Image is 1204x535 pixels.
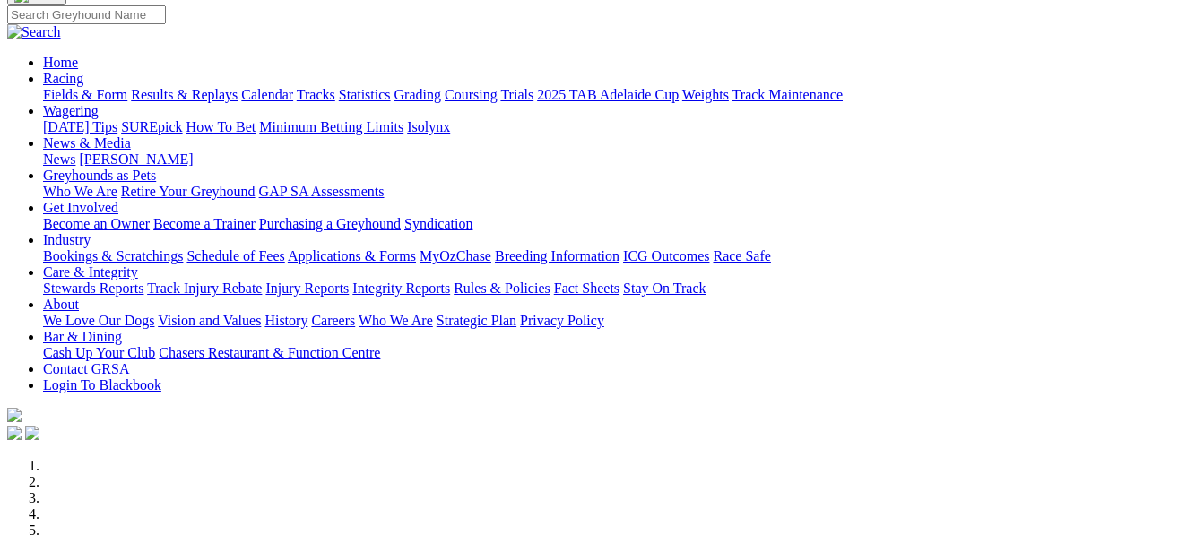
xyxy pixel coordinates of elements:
a: Industry [43,232,91,247]
a: Who We Are [359,313,433,328]
a: Become a Trainer [153,216,256,231]
a: Become an Owner [43,216,150,231]
img: facebook.svg [7,426,22,440]
a: We Love Our Dogs [43,313,154,328]
a: Trials [500,87,533,102]
a: Grading [394,87,441,102]
a: Race Safe [713,248,770,263]
a: Who We Are [43,184,117,199]
a: Purchasing a Greyhound [259,216,401,231]
a: Chasers Restaurant & Function Centre [159,345,380,360]
a: About [43,297,79,312]
div: Bar & Dining [43,345,1197,361]
input: Search [7,5,166,24]
a: Careers [311,313,355,328]
a: Wagering [43,103,99,118]
div: Wagering [43,119,1197,135]
a: Stewards Reports [43,280,143,296]
div: Get Involved [43,216,1197,232]
a: [PERSON_NAME] [79,151,193,167]
div: About [43,313,1197,329]
div: News & Media [43,151,1197,168]
a: How To Bet [186,119,256,134]
img: logo-grsa-white.png [7,408,22,422]
a: Vision and Values [158,313,261,328]
a: Integrity Reports [352,280,450,296]
a: Calendar [241,87,293,102]
a: Track Maintenance [732,87,843,102]
a: Privacy Policy [520,313,604,328]
img: Search [7,24,61,40]
a: Isolynx [407,119,450,134]
a: 2025 TAB Adelaide Cup [537,87,679,102]
a: Fields & Form [43,87,127,102]
a: [DATE] Tips [43,119,117,134]
a: Stay On Track [623,280,706,296]
a: Care & Integrity [43,264,138,280]
a: Schedule of Fees [186,248,284,263]
a: Get Involved [43,200,118,215]
a: Statistics [339,87,391,102]
div: Greyhounds as Pets [43,184,1197,200]
a: ICG Outcomes [623,248,709,263]
a: Applications & Forms [288,248,416,263]
div: Racing [43,87,1197,103]
a: Coursing [445,87,498,102]
a: Home [43,55,78,70]
a: News & Media [43,135,131,151]
a: Breeding Information [495,248,619,263]
a: News [43,151,75,167]
a: Results & Replays [131,87,238,102]
a: Greyhounds as Pets [43,168,156,183]
a: Contact GRSA [43,361,129,376]
a: Track Injury Rebate [147,280,262,296]
a: SUREpick [121,119,182,134]
a: Tracks [297,87,335,102]
a: Retire Your Greyhound [121,184,256,199]
div: Care & Integrity [43,280,1197,297]
img: twitter.svg [25,426,39,440]
a: Strategic Plan [437,313,516,328]
a: Weights [682,87,729,102]
a: Bookings & Scratchings [43,248,183,263]
a: MyOzChase [420,248,491,263]
a: Syndication [404,216,472,231]
a: Bar & Dining [43,329,122,344]
a: Rules & Policies [454,280,550,296]
a: History [264,313,307,328]
a: Minimum Betting Limits [259,119,403,134]
a: GAP SA Assessments [259,184,385,199]
a: Cash Up Your Club [43,345,155,360]
a: Injury Reports [265,280,349,296]
a: Racing [43,71,83,86]
a: Fact Sheets [554,280,619,296]
div: Industry [43,248,1197,264]
a: Login To Blackbook [43,377,161,393]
